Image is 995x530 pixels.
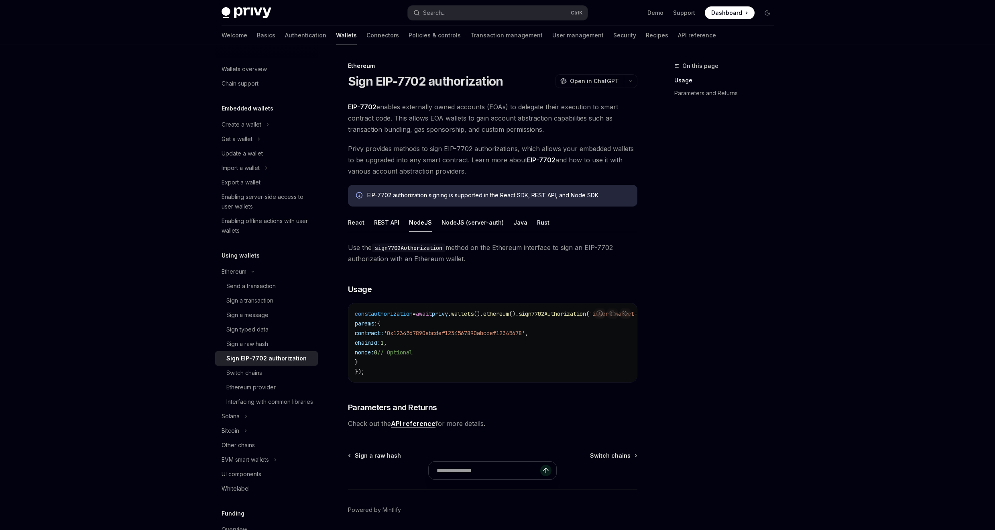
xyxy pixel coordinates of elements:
button: Toggle EVM smart wallets section [215,452,318,467]
span: 0 [374,349,377,356]
a: Transaction management [470,26,543,45]
span: }); [355,368,364,375]
span: Usage [348,284,372,295]
button: Toggle Solana section [215,409,318,424]
input: Ask a question... [437,462,540,479]
a: User management [552,26,604,45]
a: Policies & controls [409,26,461,45]
a: API reference [391,419,435,428]
span: { [377,320,381,327]
div: Rust [537,213,549,232]
div: Ethereum [348,62,637,70]
a: Sign EIP-7702 authorization [215,351,318,366]
div: Interfacing with common libraries [226,397,313,407]
div: EVM smart wallets [222,455,269,465]
button: Toggle Bitcoin section [215,424,318,438]
span: wallets [451,310,474,317]
svg: Info [356,192,364,200]
button: Copy the contents from the code block [607,308,618,319]
a: Send a transaction [215,279,318,293]
a: Recipes [646,26,668,45]
a: Basics [257,26,275,45]
span: On this page [682,61,718,71]
span: , [384,339,387,346]
span: enables externally owned accounts (EOAs) to delegate their execution to smart contract code. This... [348,101,637,135]
a: Export a wallet [215,175,318,190]
span: , [525,329,528,337]
div: Chain support [222,79,258,88]
div: EIP-7702 authorization signing is supported in the React SDK, REST API, and Node SDK. [367,191,629,200]
div: Solana [222,411,240,421]
div: NodeJS (server-auth) [442,213,504,232]
div: Ethereum provider [226,383,276,392]
span: Use the method on the Ethereum interface to sign an EIP-7702 authorization with an Ethereum wallet. [348,242,637,264]
a: Sign typed data [215,322,318,337]
span: . [448,310,451,317]
div: Enabling server-side access to user wallets [222,192,313,211]
div: Wallets overview [222,64,267,74]
button: Toggle Create a wallet section [215,117,318,132]
button: Report incorrect code [594,308,605,319]
div: Switch chains [226,368,262,378]
h1: Sign EIP-7702 authorization [348,74,503,88]
span: Check out the for more details. [348,418,637,429]
div: UI components [222,469,261,479]
span: Dashboard [711,9,742,17]
span: sign7702Authorization [519,310,586,317]
button: Toggle Get a wallet section [215,132,318,146]
button: Toggle Import a wallet section [215,161,318,175]
div: Sign a message [226,310,269,320]
div: Java [513,213,527,232]
div: Other chains [222,440,255,450]
div: Whitelabel [222,484,250,493]
div: NodeJS [409,213,432,232]
a: Wallets [336,26,357,45]
button: Send message [540,465,551,476]
img: dark logo [222,7,271,18]
span: params: [355,320,377,327]
a: Connectors [366,26,399,45]
span: contract: [355,329,384,337]
button: Open in ChatGPT [555,74,624,88]
a: Demo [647,9,663,17]
a: Other chains [215,438,318,452]
a: Wallets overview [215,62,318,76]
a: Sign a transaction [215,293,318,308]
div: Sign a transaction [226,296,273,305]
a: Security [613,26,636,45]
span: (). [509,310,519,317]
div: Update a wallet [222,149,263,158]
a: API reference [678,26,716,45]
div: Import a wallet [222,163,260,173]
a: Sign a raw hash [349,452,401,460]
h5: Funding [222,509,244,518]
span: Open in ChatGPT [570,77,619,85]
a: Welcome [222,26,247,45]
span: 'insert-wallet-id' [589,310,647,317]
div: Send a transaction [226,281,276,291]
span: '0x1234567890abcdef1234567890abcdef12345678' [384,329,525,337]
a: Chain support [215,76,318,91]
a: Usage [674,74,780,87]
button: Ask AI [620,308,631,319]
span: Privy provides methods to sign EIP-7702 authorizations, which allows your embedded wallets to be ... [348,143,637,177]
span: chainId: [355,339,381,346]
div: Search... [423,8,446,18]
a: Switch chains [590,452,637,460]
a: UI components [215,467,318,481]
code: sign7702Authorization [372,244,446,252]
span: ethereum [483,310,509,317]
a: EIP-7702 [527,156,555,164]
a: Whitelabel [215,481,318,496]
span: // Optional [377,349,413,356]
a: Enabling server-side access to user wallets [215,190,318,214]
a: Dashboard [705,6,755,19]
span: privy [432,310,448,317]
div: Sign EIP-7702 authorization [226,354,307,363]
span: (). [474,310,483,317]
a: Powered by Mintlify [348,506,401,514]
div: Bitcoin [222,426,239,436]
button: Toggle dark mode [761,6,774,19]
a: Ethereum provider [215,380,318,395]
span: await [416,310,432,317]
